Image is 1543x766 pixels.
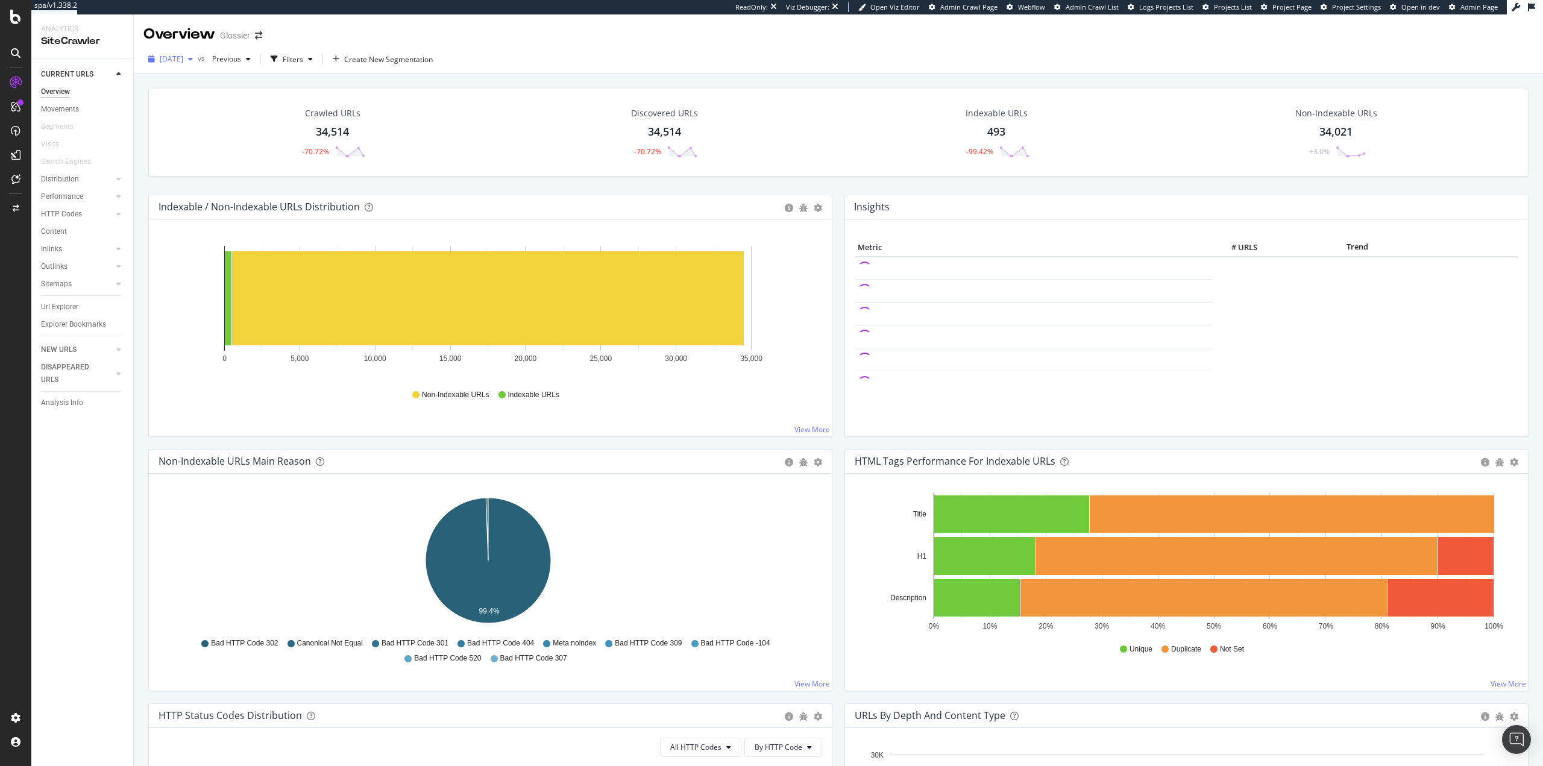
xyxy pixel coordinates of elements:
[41,301,125,313] a: Url Explorer
[799,458,808,466] div: bug
[302,146,329,157] div: -70.72%
[41,278,72,290] div: Sitemaps
[159,201,360,213] div: Indexable / Non-Indexable URLs Distribution
[631,107,698,119] div: Discovered URLs
[160,54,183,64] span: 2025 Sep. 30th
[41,155,103,168] a: Search Engines
[41,173,79,186] div: Distribution
[291,354,309,363] text: 5,000
[1449,2,1498,12] a: Admin Page
[740,354,762,363] text: 35,000
[1220,644,1244,655] span: Not Set
[266,49,318,69] button: Filters
[1151,622,1165,630] text: 40%
[41,397,125,409] a: Analysis Info
[1510,712,1518,721] div: gear
[744,738,822,757] button: By HTTP Code
[41,173,113,186] a: Distribution
[814,458,822,466] div: gear
[305,107,360,119] div: Crawled URLs
[500,653,567,664] span: Bad HTTP Code 307
[814,712,822,721] div: gear
[41,208,113,221] a: HTTP Codes
[1460,2,1498,11] span: Admin Page
[1401,2,1440,11] span: Open in dev
[1039,622,1053,630] text: 20%
[328,49,438,69] button: Create New Segmentation
[364,354,386,363] text: 10,000
[1128,2,1193,12] a: Logs Projects List
[41,344,77,356] div: NEW URLS
[508,390,559,400] span: Indexable URLs
[1390,2,1440,12] a: Open in dev
[344,54,433,64] span: Create New Segmentation
[966,146,993,157] div: -99.42%
[871,751,884,759] text: 30K
[1212,239,1260,257] th: # URLS
[1319,622,1333,630] text: 70%
[414,653,481,664] span: Bad HTTP Code 520
[1485,622,1503,630] text: 100%
[854,199,890,215] h4: Insights
[1139,2,1193,11] span: Logs Projects List
[159,493,818,633] div: A chart.
[255,31,262,40] div: arrow-right-arrow-left
[41,361,113,386] a: DISAPPEARED URLS
[785,204,793,212] div: circle-info
[41,397,83,409] div: Analysis Info
[159,709,302,721] div: HTTP Status Codes Distribution
[858,2,920,12] a: Open Viz Editor
[41,138,71,151] a: Visits
[1319,124,1353,140] div: 34,021
[467,638,534,648] span: Bad HTTP Code 404
[41,225,67,238] div: Content
[143,24,215,45] div: Overview
[41,121,74,133] div: Segments
[670,742,721,752] span: All HTTP Codes
[41,34,124,48] div: SiteCrawler
[929,2,998,12] a: Admin Crawl Page
[41,103,79,116] div: Movements
[41,243,62,256] div: Inlinks
[41,190,83,203] div: Performance
[786,2,829,12] div: Viz Debugger:
[41,86,70,98] div: Overview
[1502,725,1531,754] div: Open Intercom Messenger
[966,107,1028,119] div: Indexable URLs
[1510,458,1518,466] div: gear
[987,124,1005,140] div: 493
[1214,2,1252,11] span: Projects List
[41,68,113,81] a: CURRENT URLS
[211,638,278,648] span: Bad HTTP Code 302
[701,638,770,648] span: Bad HTTP Code -104
[41,243,113,256] a: Inlinks
[1375,622,1389,630] text: 80%
[220,30,250,42] div: Glossier
[1130,644,1152,655] span: Unique
[794,424,830,435] a: View More
[913,510,927,518] text: Title
[1260,239,1455,257] th: Trend
[799,204,808,212] div: bug
[855,493,1514,633] div: A chart.
[1007,2,1045,12] a: Webflow
[660,738,741,757] button: All HTTP Codes
[982,622,997,630] text: 10%
[41,344,113,356] a: NEW URLS
[1018,2,1045,11] span: Webflow
[41,301,78,313] div: Url Explorer
[207,49,256,69] button: Previous
[940,2,998,11] span: Admin Crawl Page
[41,103,125,116] a: Movements
[794,679,830,689] a: View More
[1495,712,1504,721] div: bug
[382,638,448,648] span: Bad HTTP Code 301
[755,742,802,752] span: By HTTP Code
[41,190,113,203] a: Performance
[515,354,537,363] text: 20,000
[855,239,1212,257] th: Metric
[814,204,822,212] div: gear
[1321,2,1381,12] a: Project Settings
[890,594,926,602] text: Description
[1207,622,1221,630] text: 50%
